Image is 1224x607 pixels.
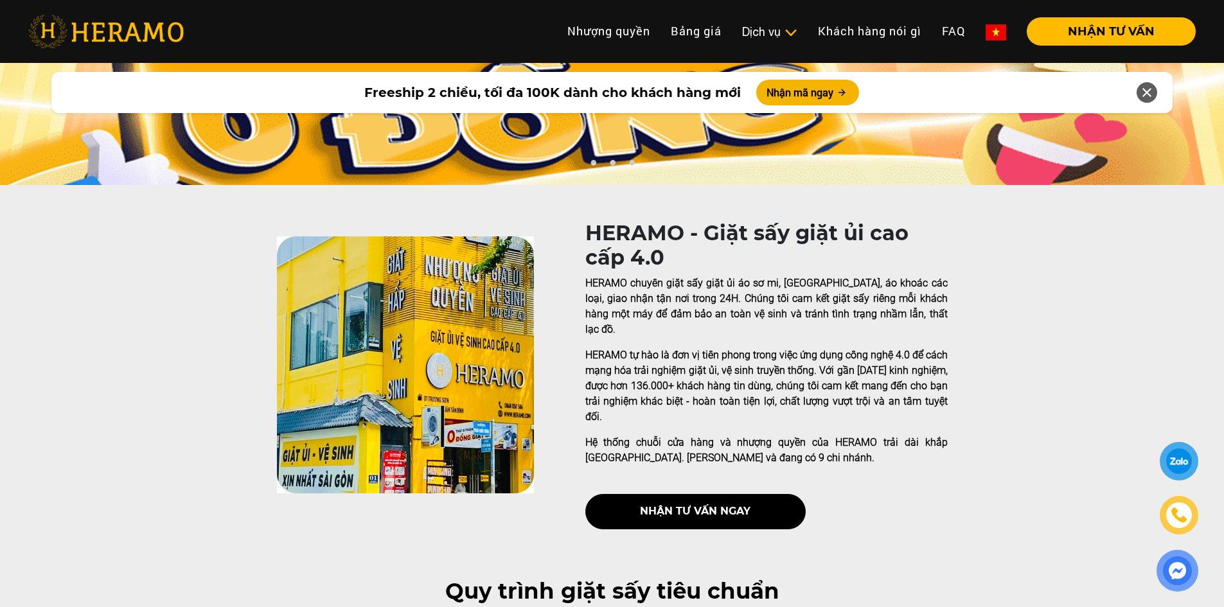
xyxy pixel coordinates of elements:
[1027,17,1196,46] button: NHẬN TƯ VẤN
[585,221,948,270] h1: HERAMO - Giặt sấy giặt ủi cao cấp 4.0
[28,578,1196,604] h2: Quy trình giặt sấy tiêu chuẩn
[756,80,859,105] button: Nhận mã ngay
[742,23,797,40] div: Dịch vụ
[625,159,638,172] button: 3
[585,435,948,466] p: Hệ thống chuỗi cửa hàng và nhượng quyền của HERAMO trải dài khắp [GEOGRAPHIC_DATA]. [PERSON_NAME]...
[808,17,932,45] a: Khách hàng nói gì
[661,17,732,45] a: Bảng giá
[1016,26,1196,37] a: NHẬN TƯ VẤN
[1171,507,1187,523] img: phone-icon
[585,276,948,337] p: HERAMO chuyên giặt sấy giặt ủi áo sơ mi, [GEOGRAPHIC_DATA], áo khoác các loại, giao nhận tận nơi ...
[585,347,948,425] p: HERAMO tự hào là đơn vị tiên phong trong việc ứng dụng công nghệ 4.0 để cách mạng hóa trải nghiệm...
[932,17,975,45] a: FAQ
[364,83,741,102] span: Freeship 2 chiều, tối đa 100K dành cho khách hàng mới
[585,494,806,529] button: nhận tư vấn ngay
[557,17,661,45] a: Nhượng quyền
[587,159,599,172] button: 1
[1160,496,1198,534] a: phone-icon
[986,24,1006,40] img: vn-flag.png
[277,236,534,493] img: heramo-quality-banner
[606,159,619,172] button: 2
[784,26,797,39] img: subToggleIcon
[28,15,184,48] img: heramo-logo.png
